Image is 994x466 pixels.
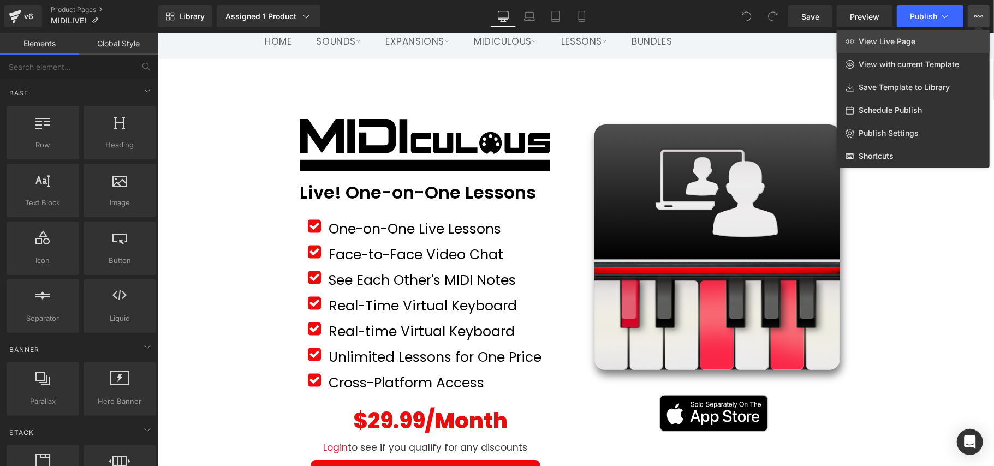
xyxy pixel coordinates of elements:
[171,212,346,231] font: Face-to-Face Video Chat
[968,5,990,27] button: View Live PageView with current TemplateSave Template to LibrarySchedule PublishPublish SettingsS...
[8,88,29,98] span: Base
[516,5,543,27] a: Laptop
[10,255,76,266] span: Icon
[87,197,153,208] span: Image
[165,408,190,421] a: Login
[171,264,359,283] font: Real-Time Virtual Keyboard
[195,373,267,403] span: $29.99
[4,5,42,27] a: v6
[8,344,40,355] span: Banner
[51,5,158,14] a: Product Pages
[957,429,983,455] div: Open Intercom Messenger
[171,238,358,257] font: See Each Other's MIDI Notes
[850,11,879,22] span: Preview
[801,11,819,22] span: Save
[87,139,153,151] span: Heading
[79,33,158,55] a: Global Style
[10,313,76,324] span: Separator
[837,5,892,27] a: Preview
[179,11,205,21] span: Library
[569,5,595,27] a: Mobile
[490,5,516,27] a: Desktop
[158,5,212,27] a: New Library
[10,139,76,151] span: Row
[267,373,388,403] p: /Month
[910,12,937,21] span: Publish
[859,105,922,115] span: Schedule Publish
[153,408,383,422] p: to see if you qualify for any discounts
[897,5,963,27] button: Publish
[736,5,758,27] button: Undo
[859,151,894,161] span: Shortcuts
[87,255,153,266] span: Button
[437,92,682,337] img: MiDIculous Live!
[87,313,153,324] span: Liquid
[51,16,86,25] span: MIDILIVE!
[10,197,76,208] span: Text Block
[859,128,919,138] span: Publish Settings
[87,396,153,407] span: Hero Banner
[543,5,569,27] a: Tablet
[859,59,959,69] span: View with current Template
[225,11,312,22] div: Assigned 1 Product
[142,148,393,172] p: Live! One-on-One Lessons
[22,9,35,23] div: v6
[171,187,343,206] font: One-on-One Live Lessons
[171,315,384,334] font: Unlimited Lessons for One Price
[171,340,326,360] font: Cross-Platform Access
[8,427,35,438] span: Stack
[762,5,784,27] button: Redo
[10,396,76,407] span: Parallax
[859,82,950,92] span: Save Template to Library
[859,37,915,46] span: View Live Page
[153,427,383,465] button: SUBSCRIBE NOW!
[171,289,357,308] font: Real-time Virtual Keyboard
